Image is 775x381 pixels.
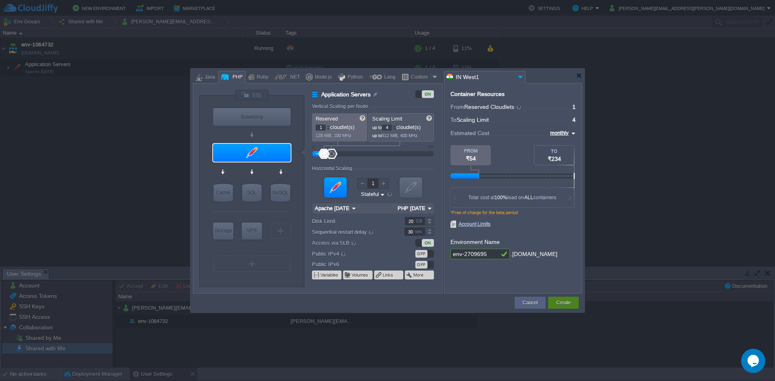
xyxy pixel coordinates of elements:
div: Cache [214,184,233,202]
div: Storage Containers [213,223,233,239]
button: Links [383,272,394,278]
span: ₹234 [548,156,561,162]
div: TO [534,149,574,154]
div: Ruby [254,71,268,83]
div: Python [345,71,363,83]
label: Environment Name [450,239,500,245]
span: Reserved Cloudlets [464,104,522,110]
label: Disk Limit [312,217,394,225]
span: 512 MiB, 400 MHz [382,133,418,138]
div: Horizontal Scaling [312,166,354,171]
div: SQL Databases [242,184,262,202]
div: SQL [242,184,262,202]
p: cloudlet(s) [372,122,431,131]
span: Scaling Limit [457,117,489,123]
p: cloudlet(s) [316,122,364,131]
div: VPS [242,223,262,239]
label: Public IPv4 [312,249,394,258]
div: Node.js [312,71,332,83]
div: .NET [287,71,300,83]
div: .[DOMAIN_NAME] [511,249,557,260]
button: Volumes [352,272,369,278]
div: sec [415,228,424,235]
div: OFF [415,261,427,269]
iframe: chat widget [741,349,767,373]
span: up to [372,133,382,138]
div: Create New Layer [213,256,291,272]
div: ON [422,90,434,98]
div: NoSQL Databases [271,184,290,202]
div: Lang [382,71,396,83]
div: Balancing [213,108,291,126]
span: From [450,104,464,110]
div: Application Servers [213,144,291,162]
span: up to [372,125,382,130]
span: 128 MiB, 100 MHz [316,133,352,138]
div: Storage [213,223,233,239]
label: Access via SLB [312,238,394,247]
div: Java [202,71,215,83]
div: Vertical Scaling per Node [312,104,370,109]
div: 0 [312,144,315,149]
div: FROM [450,148,491,153]
div: OFF [415,250,427,258]
div: Elastic VPS [242,223,262,239]
span: Estimated Cost [450,129,489,137]
div: NoSQL [271,184,290,202]
span: Account Limits [450,221,490,228]
div: *Free of charge for the beta period [450,210,576,221]
div: ON [422,239,434,247]
button: Variables [320,272,339,278]
button: Create [556,299,571,307]
div: 64 [428,144,433,149]
div: Container Resources [450,91,505,97]
span: 1 [572,104,576,110]
span: Scaling Limit [372,116,402,122]
div: Load Balancer [213,108,291,126]
span: To [450,117,457,123]
div: GB [416,217,424,225]
span: Reserved [316,116,338,122]
button: Cancel [523,299,538,307]
button: More [413,272,424,278]
span: ₹54 [466,155,476,162]
div: PHP [230,71,243,83]
div: Create New Layer [270,223,291,239]
label: Sequential restart delay [312,227,394,236]
span: 4 [572,117,576,123]
label: Public IPv6 [312,260,394,269]
div: Custom [408,71,431,83]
